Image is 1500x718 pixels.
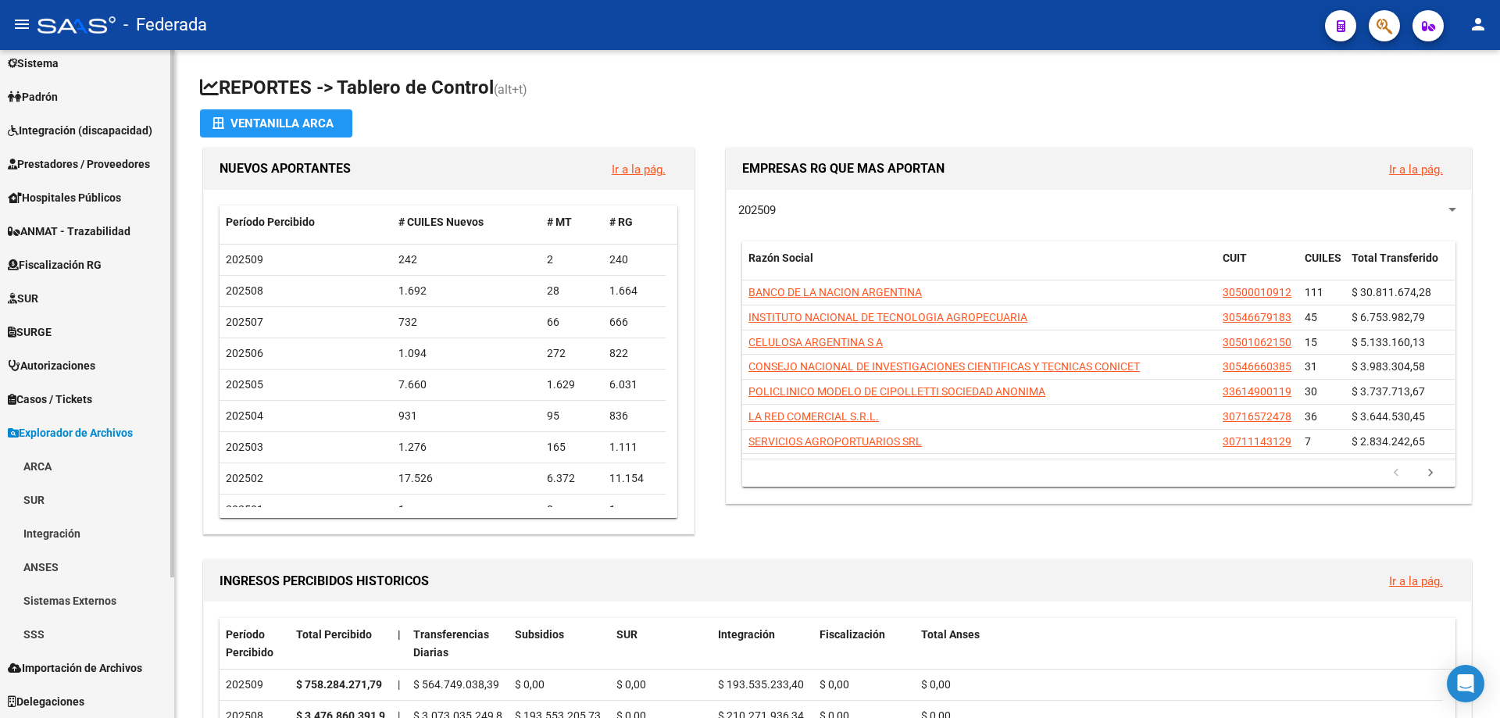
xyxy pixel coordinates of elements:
[748,336,883,348] span: CELULOSA ARGENTINA S A
[1298,241,1345,293] datatable-header-cell: CUILES
[398,376,535,394] div: 7.660
[609,438,659,456] div: 1.111
[547,470,597,488] div: 6.372
[200,75,1475,102] h1: REPORTES -> Tablero de Control
[1352,286,1431,298] span: $ 30.811.674,28
[712,618,813,670] datatable-header-cell: Integración
[398,678,400,691] span: |
[1345,241,1455,293] datatable-header-cell: Total Transferido
[1305,435,1311,448] span: 7
[547,282,597,300] div: 28
[609,216,633,228] span: # RG
[226,316,263,328] span: 202507
[921,678,951,691] span: $ 0,00
[748,410,879,423] span: LA RED COMERCIAL S.R.L.
[398,282,535,300] div: 1.692
[8,290,38,307] span: SUR
[398,470,535,488] div: 17.526
[820,628,885,641] span: Fiscalización
[494,82,527,97] span: (alt+t)
[8,189,121,206] span: Hospitales Públicos
[391,618,407,670] datatable-header-cell: |
[1223,252,1247,264] span: CUIT
[609,345,659,363] div: 822
[509,618,610,670] datatable-header-cell: Subsidios
[226,676,284,694] div: 202509
[200,109,352,138] button: Ventanilla ARCA
[1447,665,1484,702] div: Open Intercom Messenger
[226,409,263,422] span: 202504
[226,503,263,516] span: 202501
[226,347,263,359] span: 202506
[8,256,102,273] span: Fiscalización RG
[226,284,263,297] span: 202508
[748,385,1045,398] span: POLICLINICO MODELO DE CIPOLLETTI SOCIEDAD ANONIMA
[220,573,429,588] span: INGRESOS PERCIBIDOS HISTORICOS
[8,122,152,139] span: Integración (discapacidad)
[1223,286,1291,298] span: 30500010912
[8,693,84,710] span: Delegaciones
[718,628,775,641] span: Integración
[1352,435,1425,448] span: $ 2.834.242,65
[1416,465,1445,482] a: go to next page
[547,438,597,456] div: 165
[609,313,659,331] div: 666
[1223,360,1291,373] span: 30546660385
[226,441,263,453] span: 202503
[1352,336,1425,348] span: $ 5.133.160,13
[738,203,776,217] span: 202509
[398,216,484,228] span: # CUILES Nuevos
[398,407,535,425] div: 931
[398,251,535,269] div: 242
[547,501,597,519] div: 0
[820,678,849,691] span: $ 0,00
[8,357,95,374] span: Autorizaciones
[1352,360,1425,373] span: $ 3.983.304,58
[603,205,666,239] datatable-header-cell: # RG
[748,360,1140,373] span: CONSEJO NACIONAL DE INVESTIGACIONES CIENTIFICAS Y TECNICAS CONICET
[609,376,659,394] div: 6.031
[609,251,659,269] div: 240
[748,252,813,264] span: Razón Social
[1352,252,1438,264] span: Total Transferido
[547,407,597,425] div: 95
[1469,15,1487,34] mat-icon: person
[8,424,133,441] span: Explorador de Archivos
[226,216,315,228] span: Período Percibido
[220,205,392,239] datatable-header-cell: Período Percibido
[748,311,1027,323] span: INSTITUTO NACIONAL DE TECNOLOGIA AGROPECUARIA
[1352,410,1425,423] span: $ 3.644.530,45
[8,88,58,105] span: Padrón
[1389,574,1443,588] a: Ir a la pág.
[915,618,1443,670] datatable-header-cell: Total Anses
[398,345,535,363] div: 1.094
[226,253,263,266] span: 202509
[609,282,659,300] div: 1.664
[609,407,659,425] div: 836
[547,251,597,269] div: 2
[748,286,922,298] span: BANCO DE LA NACION ARGENTINA
[1305,410,1317,423] span: 36
[220,161,351,176] span: NUEVOS APORTANTES
[1352,385,1425,398] span: $ 3.737.713,67
[1381,465,1411,482] a: go to previous page
[1389,163,1443,177] a: Ir a la pág.
[398,628,401,641] span: |
[748,435,922,448] span: SERVICIOS AGROPORTUARIOS SRL
[392,205,541,239] datatable-header-cell: # CUILES Nuevos
[398,313,535,331] div: 732
[609,501,659,519] div: 1
[1377,155,1455,184] button: Ir a la pág.
[515,628,564,641] span: Subsidios
[290,618,391,670] datatable-header-cell: Total Percibido
[8,391,92,408] span: Casos / Tickets
[1223,435,1291,448] span: 30711143129
[1223,385,1291,398] span: 33614900119
[718,678,804,691] span: $ 193.535.233,40
[398,501,535,519] div: 1
[8,155,150,173] span: Prestadores / Proveedores
[609,470,659,488] div: 11.154
[407,618,509,670] datatable-header-cell: Transferencias Diarias
[612,163,666,177] a: Ir a la pág.
[413,678,499,691] span: $ 564.749.038,39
